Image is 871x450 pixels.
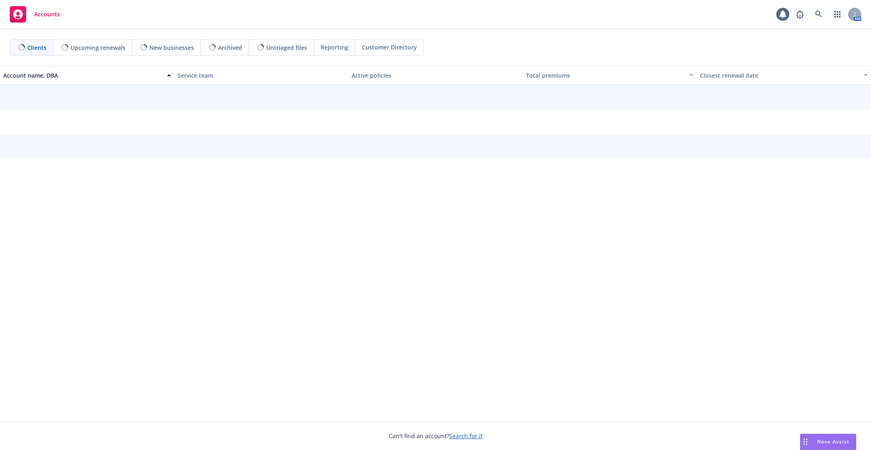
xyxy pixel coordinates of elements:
span: Accounts [34,11,60,18]
div: Drag to move [800,434,811,450]
div: Active policies [352,71,519,80]
div: Service team [178,71,345,80]
button: Closest renewal date [697,65,871,85]
a: Search [811,6,827,22]
span: Nova Assist [817,438,849,445]
a: Switch app [829,6,846,22]
button: Active policies [348,65,523,85]
span: Upcoming renewals [71,43,125,52]
span: Clients [27,43,47,52]
span: Can't find an account? [389,432,483,440]
span: Untriaged files [266,43,307,52]
button: Nova Assist [800,434,856,450]
button: Service team [174,65,349,85]
a: Search for it [449,432,483,440]
a: Accounts [7,3,63,26]
button: Total premiums [523,65,697,85]
span: Archived [218,43,242,52]
span: Reporting [321,43,348,51]
div: Total premiums [526,71,685,80]
div: Account name, DBA [3,71,162,80]
span: Customer Directory [362,43,417,51]
span: New businesses [149,43,194,52]
div: Closest renewal date [700,71,859,80]
a: Report a Bug [792,6,808,22]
